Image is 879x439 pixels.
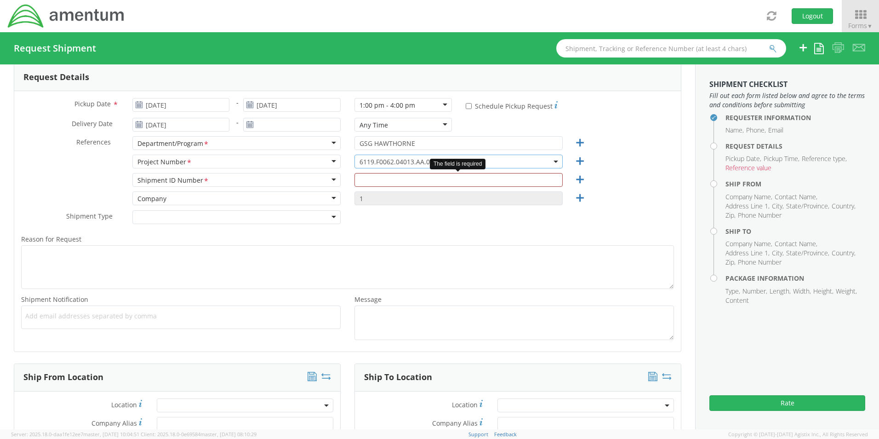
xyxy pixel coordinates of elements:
li: State/Province [786,202,829,211]
label: Schedule Pickup Request [466,100,558,111]
input: Schedule Pickup Request [466,103,472,109]
li: Email [768,126,783,135]
h3: Ship To Location [364,373,432,382]
div: The field is required [430,159,485,169]
span: Fill out each form listed below and agree to the terms and conditions before submitting [709,91,865,110]
li: Type [725,287,740,296]
h4: Request Shipment [14,43,96,53]
a: Feedback [494,431,517,438]
li: City [772,202,784,211]
h4: Package Information [725,275,865,282]
div: Shipment ID Number [137,176,209,185]
h3: Request Details [23,73,89,82]
li: Reference value [725,163,771,173]
span: Location [111,400,137,409]
li: Name [725,126,744,135]
li: Phone Number [738,258,782,267]
div: Any Time [360,121,388,130]
div: Project Number [137,157,192,167]
span: Shipment Type [66,212,113,222]
li: Phone Number [738,211,782,220]
li: Height [813,287,833,296]
li: Reference type [802,154,847,163]
span: Reason for Request [21,235,81,243]
li: Length [770,287,791,296]
li: Company Name [725,239,772,248]
li: Content [725,296,749,305]
span: Company Alias [91,419,137,427]
h4: Ship From [725,180,865,187]
li: Phone [746,126,766,135]
span: master, [DATE] 08:10:29 [200,431,257,438]
li: Zip [725,211,736,220]
li: Zip [725,258,736,267]
span: Server: 2025.18.0-daa1fe12ee7 [11,431,139,438]
li: City [772,248,784,258]
div: Company [137,194,166,203]
span: Shipment Notification [21,295,88,304]
li: Number [742,287,767,296]
span: Message [354,295,382,304]
li: Width [793,287,811,296]
span: Add email addresses separated by comma [25,312,337,321]
li: Address Line 1 [725,248,770,258]
li: Country [832,202,856,211]
button: Rate [709,395,865,411]
h4: Ship To [725,228,865,235]
li: Company Name [725,192,772,202]
span: 6119.F0062.04013.AA.01.00.100 [354,155,563,168]
span: Copyright © [DATE]-[DATE] Agistix Inc., All Rights Reserved [728,431,868,438]
span: Delivery Date [72,119,113,130]
button: Logout [792,8,833,24]
li: Contact Name [775,239,817,248]
li: Pickup Date [725,154,761,163]
span: master, [DATE] 10:04:51 [83,431,139,438]
li: State/Province [786,248,829,258]
div: 1:00 pm - 4:00 pm [360,101,415,110]
li: Address Line 1 [725,202,770,211]
li: Country [832,248,856,258]
li: Weight [836,287,857,296]
span: Pickup Date [74,99,111,108]
span: Forms [848,21,873,30]
a: Support [468,431,488,438]
span: ▼ [867,22,873,30]
input: Shipment, Tracking or Reference Number (at least 4 chars) [556,39,786,58]
span: Location [452,400,478,409]
li: Contact Name [775,192,817,202]
h3: Shipment Checklist [709,81,865,89]
span: Company Alias [432,419,478,427]
span: 6119.F0062.04013.AA.01.00.100 [360,157,558,166]
div: Department/Program [137,139,209,149]
h4: Requester Information [725,114,865,121]
h3: Ship From Location [23,373,103,382]
h4: Request Details [725,143,865,150]
span: Client: 2025.18.0-0e69584 [141,431,257,438]
span: References [76,138,111,146]
img: dyn-intl-logo-049831509241104b2a82.png [7,3,126,29]
li: Pickup Time [764,154,799,163]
